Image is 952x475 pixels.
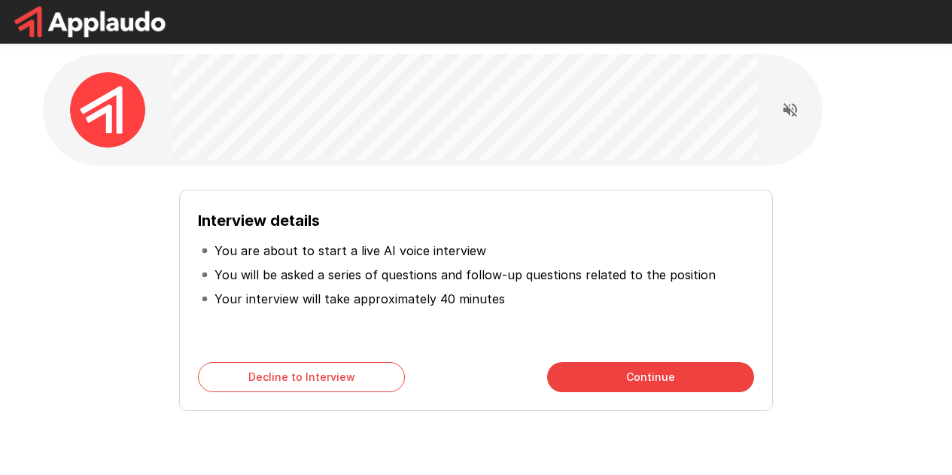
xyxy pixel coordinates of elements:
[70,72,145,148] img: applaudo_avatar.png
[775,95,805,125] button: Read questions aloud
[198,212,320,230] b: Interview details
[214,290,505,308] p: Your interview will take approximately 40 minutes
[198,362,405,392] button: Decline to Interview
[547,362,754,392] button: Continue
[214,266,716,284] p: You will be asked a series of questions and follow-up questions related to the position
[214,242,486,260] p: You are about to start a live AI voice interview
